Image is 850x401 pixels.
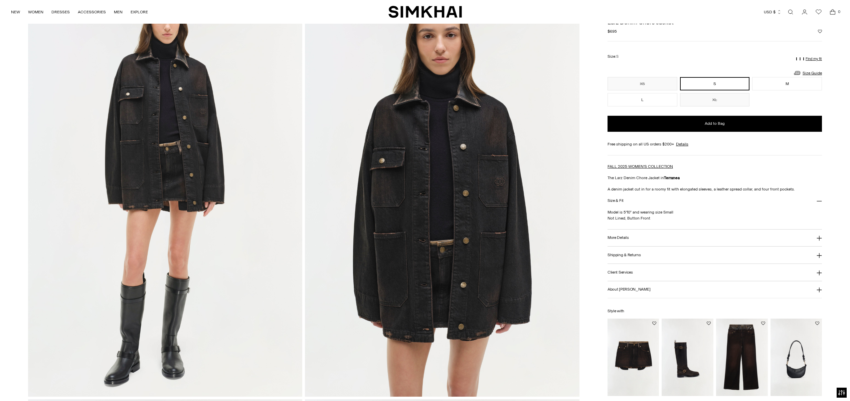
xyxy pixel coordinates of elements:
[608,175,822,181] p: The Larz Denim Chore Jacket in
[608,264,822,281] button: Client Services
[836,9,842,15] span: 0
[608,53,619,60] label: Size:
[11,5,20,19] a: NEW
[608,141,822,147] div: Free shipping on all US orders $200+
[818,29,822,33] button: Add to Wishlist
[798,5,811,19] a: Go to the account page
[608,253,641,257] h3: Shipping & Returns
[131,5,148,19] a: EXPLORE
[705,121,725,126] span: Add to Bag
[815,321,819,325] button: Add to Wishlist
[608,281,822,298] button: About [PERSON_NAME]
[608,116,822,132] button: Add to Bag
[793,69,822,77] a: Size Guide
[662,319,713,396] img: Noah Moto Leather Boot
[608,19,822,25] h1: Larz Denim Chore Jacket
[608,164,673,169] a: FALL 2025 WOMEN'S COLLECTION
[608,198,624,203] h3: Size & Fit
[608,192,822,209] button: Size & Fit
[608,270,633,275] h3: Client Services
[608,186,822,192] p: A denim jacket cut in for a roomy fit with elongated sleeves, a leather spread collar, and four f...
[114,5,123,19] a: MEN
[761,321,765,325] button: Add to Wishlist
[676,141,688,147] a: Details
[51,5,70,19] a: DRESSES
[680,77,750,90] button: S
[716,319,768,396] img: Kove Double Waistband Denim
[616,54,619,59] span: S
[812,5,825,19] a: Wishlist
[771,319,822,396] img: Avery Leather Crossbody
[608,77,677,90] button: XS
[608,28,617,34] span: $695
[826,5,839,19] a: Open cart modal
[652,321,656,325] button: Add to Wishlist
[608,319,659,396] img: Sally Denim Mini Skirt
[608,287,650,292] h3: About [PERSON_NAME]
[680,93,750,106] button: XL
[28,5,43,19] a: WOMEN
[388,5,462,18] a: SIMKHAI
[608,309,822,313] h6: Style with
[608,247,822,264] button: Shipping & Returns
[608,93,677,106] button: L
[78,5,106,19] a: ACCESSORIES
[784,5,797,19] a: Open search modal
[707,321,711,325] button: Add to Wishlist
[664,175,680,180] strong: Terranea
[5,376,67,396] iframe: Sign Up via Text for Offers
[608,236,629,240] h3: More Details
[764,5,782,19] button: USD $
[608,230,822,247] button: More Details
[608,209,822,221] p: Model is 5'10" and wearing size Small Not Lined, Button Front
[752,77,822,90] button: M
